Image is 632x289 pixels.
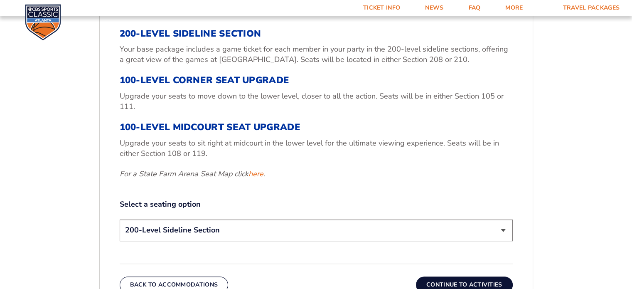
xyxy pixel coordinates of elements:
[120,122,513,133] h3: 100-Level Midcourt Seat Upgrade
[120,91,513,112] p: Upgrade your seats to move down to the lower level, closer to all the action. Seats will be in ei...
[25,4,61,40] img: CBS Sports Classic
[120,75,513,86] h3: 100-Level Corner Seat Upgrade
[120,138,513,159] p: Upgrade your seats to sit right at midcourt in the lower level for the ultimate viewing experienc...
[120,44,513,65] p: Your base package includes a game ticket for each member in your party in the 200-level sideline ...
[120,28,513,39] h3: 200-Level Sideline Section
[120,199,513,210] label: Select a seating option
[120,169,265,179] em: For a State Farm Arena Seat Map click .
[248,169,263,179] a: here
